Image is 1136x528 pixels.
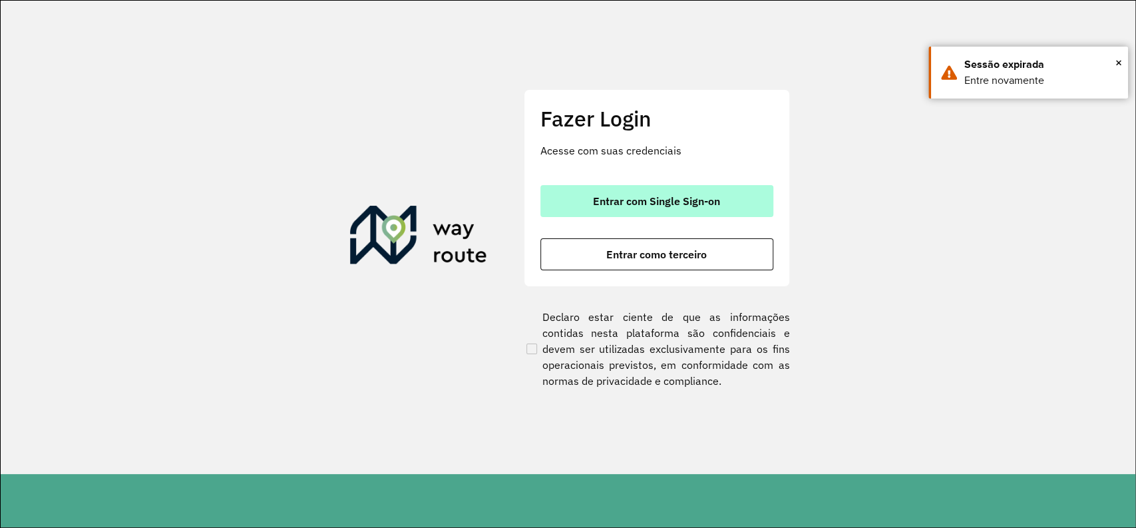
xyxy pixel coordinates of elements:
span: Entrar como terceiro [606,249,707,260]
img: Roteirizador AmbevTech [350,206,487,270]
button: button [540,238,773,270]
button: Close [1115,53,1122,73]
label: Declaro estar ciente de que as informações contidas nesta plataforma são confidenciais e devem se... [524,309,790,389]
span: Entrar com Single Sign-on [593,196,720,206]
span: × [1115,53,1122,73]
button: button [540,185,773,217]
div: Entre novamente [964,73,1118,89]
div: Sessão expirada [964,57,1118,73]
h2: Fazer Login [540,106,773,131]
p: Acesse com suas credenciais [540,142,773,158]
